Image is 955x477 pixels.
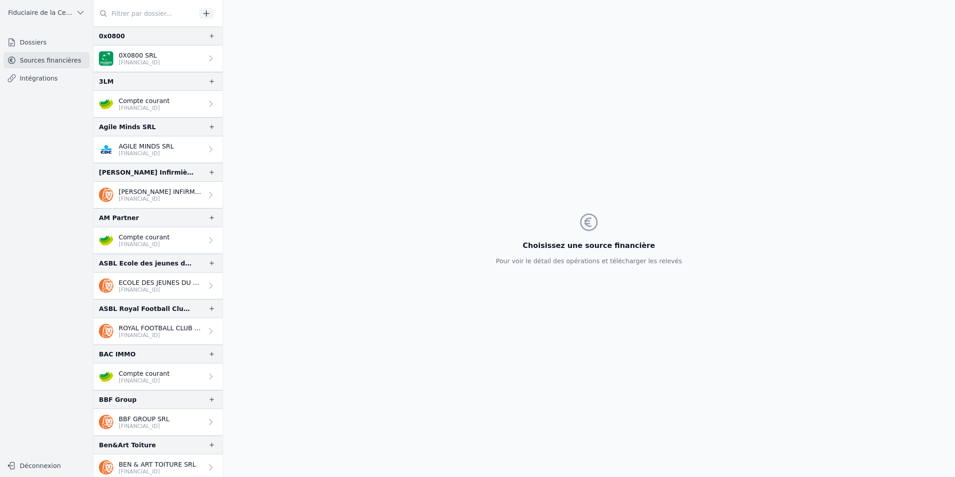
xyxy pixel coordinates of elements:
p: [FINANCIAL_ID] [119,423,170,430]
p: [FINANCIAL_ID] [119,332,203,339]
img: CBC_CREGBEBB.png [99,142,113,157]
img: crelan.png [99,369,113,384]
a: [PERSON_NAME] INFIRMIERE SCOMM [FINANCIAL_ID] [94,182,223,208]
p: [FINANCIAL_ID] [119,241,170,248]
img: ing.png [99,415,113,429]
div: BBF Group [99,394,137,405]
a: Dossiers [4,34,89,50]
img: crelan.png [99,233,113,247]
a: BBF GROUP SRL [FINANCIAL_ID] [94,409,223,436]
p: ROYAL FOOTBALL CLUB WALLONIA HANNUT ASBL [119,324,203,333]
p: [FINANCIAL_ID] [119,150,174,157]
p: Compte courant [119,369,170,378]
a: Compte courant [FINANCIAL_ID] [94,227,223,254]
div: ASBL Royal Football Club [PERSON_NAME] [99,303,194,314]
a: Compte courant [FINANCIAL_ID] [94,364,223,390]
p: [FINANCIAL_ID] [119,286,203,293]
p: [FINANCIAL_ID] [119,468,196,475]
p: [PERSON_NAME] INFIRMIERE SCOMM [119,187,203,196]
p: Compte courant [119,96,170,105]
img: ing.png [99,324,113,338]
a: AGILE MINDS SRL [FINANCIAL_ID] [94,136,223,163]
input: Filtrer par dossier... [94,5,196,22]
p: Compte courant [119,233,170,242]
img: ing.png [99,188,113,202]
div: [PERSON_NAME] Infirmière [99,167,194,178]
button: Déconnexion [4,459,89,473]
img: ing.png [99,279,113,293]
span: Fiduciaire de la Cense & Associés [8,8,72,17]
p: [FINANCIAL_ID] [119,377,170,384]
h3: Choisissez une source financière [496,240,682,251]
div: Ben&Art Toiture [99,440,156,450]
p: Pour voir le détail des opérations et télécharger les relevés [496,256,682,265]
p: BEN & ART TOITURE SRL [119,460,196,469]
p: AGILE MINDS SRL [119,142,174,151]
div: 3LM [99,76,114,87]
img: crelan.png [99,97,113,111]
div: BAC IMMO [99,349,136,360]
p: [FINANCIAL_ID] [119,195,203,202]
p: ECOLE DES JEUNES DU ROYAL FOOTBALL CLUB WALLONIA HANNUT ASBL [119,278,203,287]
a: Intégrations [4,70,89,86]
p: BBF GROUP SRL [119,414,170,423]
a: Sources financières [4,52,89,68]
p: 0X0800 SRL [119,51,160,60]
a: Compte courant [FINANCIAL_ID] [94,91,223,117]
div: 0x0800 [99,31,125,41]
button: Fiduciaire de la Cense & Associés [4,5,89,20]
img: ing.png [99,460,113,475]
a: ECOLE DES JEUNES DU ROYAL FOOTBALL CLUB WALLONIA HANNUT ASBL [FINANCIAL_ID] [94,273,223,299]
img: BNP_BE_BUSINESS_GEBABEBB.png [99,51,113,66]
a: ROYAL FOOTBALL CLUB WALLONIA HANNUT ASBL [FINANCIAL_ID] [94,318,223,345]
div: Agile Minds SRL [99,121,156,132]
div: ASBL Ecole des jeunes du Royal football Club Hannutois [99,258,194,269]
div: AM Partner [99,212,139,223]
p: [FINANCIAL_ID] [119,104,170,112]
a: 0X0800 SRL [FINANCIAL_ID] [94,45,223,72]
p: [FINANCIAL_ID] [119,59,160,66]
